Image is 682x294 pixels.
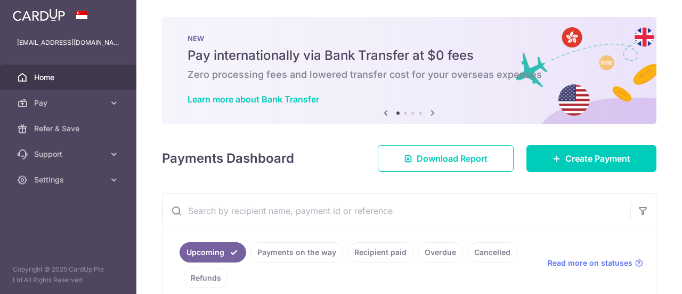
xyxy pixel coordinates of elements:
a: Overdue [418,242,463,263]
span: Download Report [417,152,488,165]
span: Settings [34,174,104,185]
p: [EMAIL_ADDRESS][DOMAIN_NAME] [17,37,119,48]
span: Home [34,72,104,83]
a: Upcoming [180,242,246,263]
h4: Payments Dashboard [162,149,294,168]
a: Recipient paid [347,242,413,263]
a: Learn more about Bank Transfer [188,94,319,105]
a: Cancelled [467,242,517,263]
span: Refer & Save [34,123,104,134]
a: Payments on the way [250,242,343,263]
a: Create Payment [526,145,656,172]
h6: Zero processing fees and lowered transfer cost for your overseas expenses [188,68,631,81]
h5: Pay internationally via Bank Transfer at $0 fees [188,47,631,64]
a: Read more on statuses [548,258,643,268]
a: Refunds [184,268,228,288]
a: Download Report [378,145,514,172]
span: Pay [34,98,104,108]
span: Support [34,149,104,160]
span: Read more on statuses [548,258,632,268]
span: Create Payment [565,152,630,165]
p: NEW [188,34,631,43]
img: CardUp [13,9,65,21]
input: Search by recipient name, payment id or reference [163,194,630,228]
img: Bank transfer banner [162,17,656,124]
